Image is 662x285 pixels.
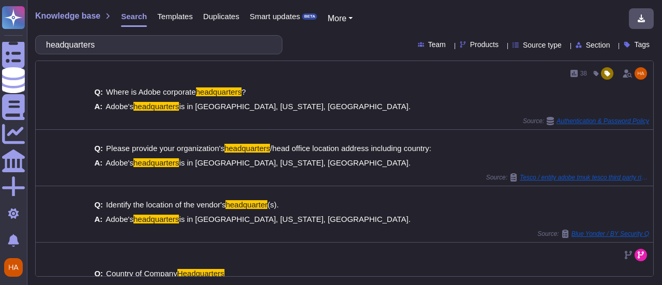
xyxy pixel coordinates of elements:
span: is in [GEOGRAPHIC_DATA], [US_STATE], [GEOGRAPHIC_DATA]. [179,158,411,167]
b: A: [94,159,102,167]
span: More [327,14,346,23]
span: Source type [523,41,562,49]
span: Team [428,41,446,48]
mark: headquarter [225,200,267,209]
span: Search [121,12,147,20]
span: Adobe's [106,102,133,111]
img: user [635,67,647,80]
span: /head office location address including country: [270,144,431,153]
button: More [327,12,353,25]
mark: headquarters [196,87,242,96]
input: Search a question or template... [41,36,272,54]
mark: headquarters [133,158,179,167]
span: Where is Adobe corporate [106,87,195,96]
mark: headquarters [133,215,179,223]
span: Knowledge base [35,12,100,20]
b: A: [94,215,102,223]
span: Section [586,41,610,49]
span: is in [GEOGRAPHIC_DATA], [US_STATE], [GEOGRAPHIC_DATA]. [179,215,411,223]
mark: Headquarters [177,269,224,278]
span: Blue Yonder / BY Security Q [571,231,649,237]
span: Adobe's [106,158,133,167]
span: Adobe's [106,215,133,223]
span: Smart updates [250,12,300,20]
button: user [2,256,30,279]
span: Tags [634,41,650,48]
img: user [4,258,23,277]
span: Identify the location of the vendor's [106,200,225,209]
span: Products [470,41,499,48]
span: is in [GEOGRAPHIC_DATA], [US_STATE], [GEOGRAPHIC_DATA]. [179,102,411,111]
span: Source: [537,230,649,238]
span: Duplicates [203,12,239,20]
b: Q: [94,269,103,277]
span: Country of Company [106,269,177,278]
span: Templates [157,12,192,20]
span: Please provide your organization's [106,144,224,153]
b: A: [94,102,102,110]
span: Source: [523,117,649,125]
b: Q: [94,88,103,96]
span: 38 [580,70,587,77]
div: BETA [302,13,317,20]
b: Q: [94,144,103,152]
span: (s). [267,200,279,209]
span: ? [242,87,246,96]
span: Authentication & Password Policy [556,118,649,124]
span: Tesco / entity adobe tmuk tesco third party risk triage questionnaire v4 0 2025 02 19 [520,174,649,181]
mark: headquarters [133,102,179,111]
b: Q: [94,201,103,208]
span: Source: [486,173,649,182]
mark: headquarters [224,144,270,153]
